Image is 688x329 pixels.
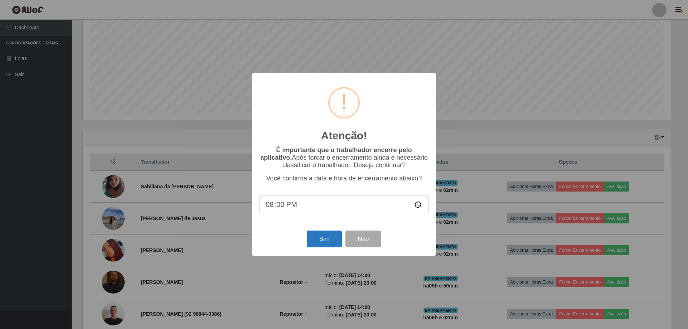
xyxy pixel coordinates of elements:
[345,231,381,247] button: Não
[321,129,367,142] h2: Atenção!
[260,146,412,161] b: É importante que o trabalhador encerre pelo aplicativo.
[259,146,429,169] p: Após forçar o encerramento ainda é necessário classificar o trabalhador. Deseja continuar?
[259,175,429,182] p: Você confirma a data e hora de encerramento abaixo?
[307,231,341,247] button: Sim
